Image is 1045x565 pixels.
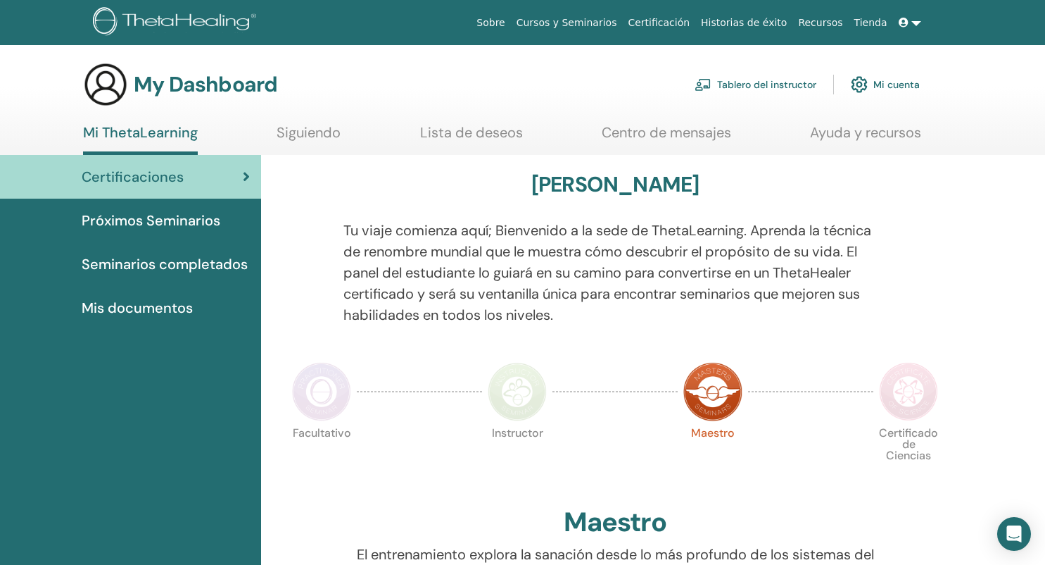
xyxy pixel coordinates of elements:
[695,69,816,100] a: Tablero del instructor
[622,10,695,36] a: Certificación
[851,69,920,100] a: Mi cuenta
[82,297,193,318] span: Mis documentos
[488,428,547,487] p: Instructor
[83,62,128,107] img: generic-user-icon.jpg
[879,362,938,421] img: Certificate of Science
[277,124,341,151] a: Siguiendo
[683,362,742,421] img: Master
[810,124,921,151] a: Ayuda y recursos
[343,220,887,325] p: Tu viaje comienza aquí; Bienvenido a la sede de ThetaLearning. Aprenda la técnica de renombre mun...
[531,172,699,197] h3: [PERSON_NAME]
[82,254,248,275] span: Seminarios completados
[695,10,792,36] a: Historias de éxito
[83,124,198,155] a: Mi ThetaLearning
[879,428,938,487] p: Certificado de Ciencias
[683,428,742,487] p: Maestro
[792,10,848,36] a: Recursos
[420,124,523,151] a: Lista de deseos
[292,362,351,421] img: Practitioner
[849,10,893,36] a: Tienda
[488,362,547,421] img: Instructor
[134,72,277,97] h3: My Dashboard
[695,78,711,91] img: chalkboard-teacher.svg
[851,73,868,97] img: cog.svg
[292,428,351,487] p: Facultativo
[471,10,510,36] a: Sobre
[564,507,666,539] h2: Maestro
[511,10,623,36] a: Cursos y Seminarios
[93,7,261,39] img: logo.png
[82,210,220,231] span: Próximos Seminarios
[82,166,184,187] span: Certificaciones
[997,517,1031,551] div: Open Intercom Messenger
[602,124,731,151] a: Centro de mensajes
